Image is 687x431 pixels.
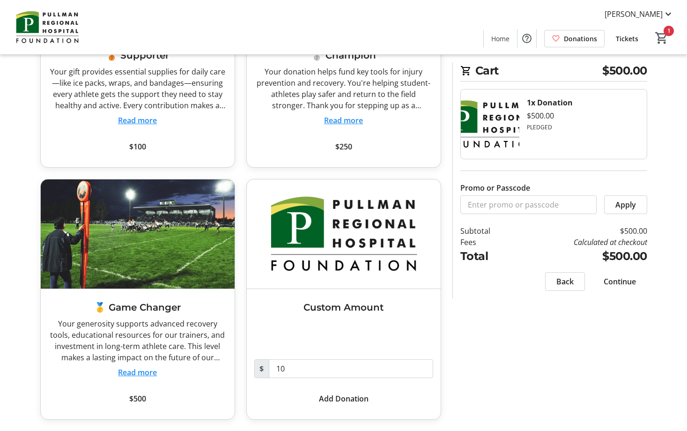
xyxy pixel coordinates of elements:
[254,137,433,156] button: $250
[514,237,647,248] td: Calculated at checkout
[247,179,441,289] img: Custom Amount
[514,225,647,237] td: $500.00
[460,225,515,237] td: Subtotal
[254,48,433,62] h3: 🥈 Champion
[254,66,433,111] div: Your donation helps fund key tools for injury prevention and recovery. You're helping student-ath...
[604,276,636,287] span: Continue
[527,110,554,121] div: $500.00
[616,34,638,44] span: Tickets
[491,34,510,44] span: Home
[48,137,227,156] button: $100
[460,62,647,82] h2: Cart
[608,30,646,47] a: Tickets
[254,300,433,314] h3: Custom Amount
[41,179,235,289] img: 🥇 Game Changer
[460,237,515,248] td: Fees
[118,115,157,126] button: Read more
[118,367,157,378] button: Read more
[460,182,530,193] label: Promo or Passcode
[517,29,536,48] button: Help
[564,34,597,44] span: Donations
[129,141,146,152] span: $100
[254,359,269,378] span: $
[460,195,597,214] input: Enter promo or passcode
[605,8,663,20] span: [PERSON_NAME]
[592,272,647,291] button: Continue
[48,318,227,363] div: Your generosity supports advanced recovery tools, educational resources for our trainers, and inv...
[48,300,227,314] h3: 🥇 Game Changer
[545,272,585,291] button: Back
[544,30,605,47] a: Donations
[48,48,227,62] h3: 🥉 Supporter
[527,123,552,132] div: PLEDGED
[615,199,636,210] span: Apply
[514,248,647,265] td: $500.00
[129,393,146,404] span: $500
[484,30,517,47] a: Home
[48,66,227,111] div: Your gift provides essential supplies for daily care—like ice packs, wraps, and bandages—ensuring...
[6,4,89,51] img: Pullman Regional Hospital Foundation's Logo
[324,115,363,126] button: Read more
[460,248,515,265] td: Total
[604,195,647,214] button: Apply
[254,389,433,408] button: Add Donation
[527,97,573,108] div: 1x Donation
[319,393,369,404] span: Add Donation
[48,389,227,408] button: $500
[653,30,670,46] button: Cart
[556,276,574,287] span: Back
[335,141,352,152] span: $250
[602,62,647,79] span: $500.00
[269,359,433,378] input: Donation Amount
[461,89,519,159] img: Donation
[597,7,681,22] button: [PERSON_NAME]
